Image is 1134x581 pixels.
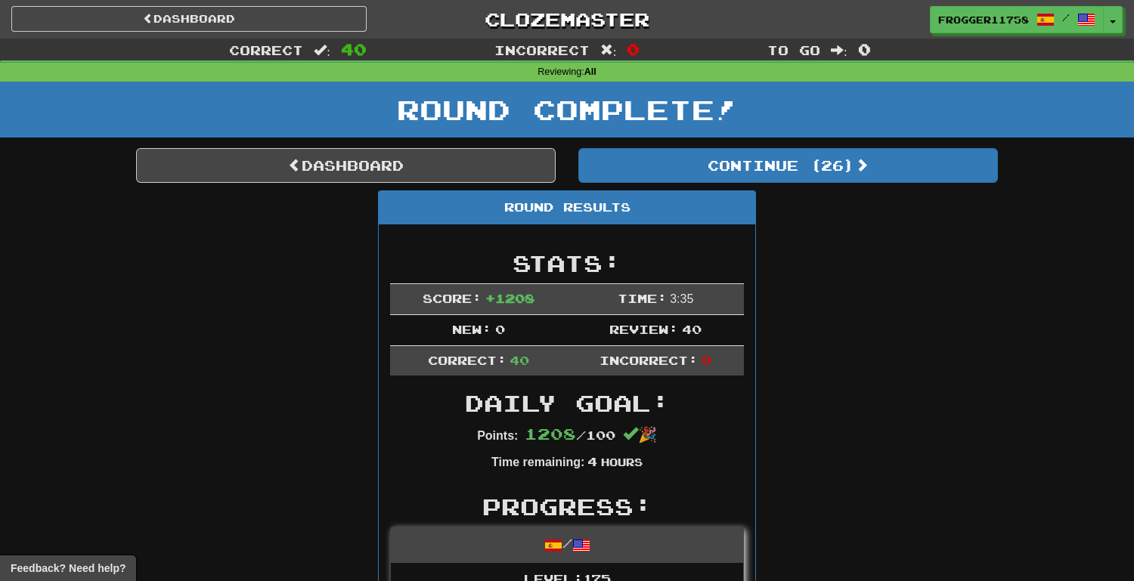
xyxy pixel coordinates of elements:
span: 0 [495,322,505,336]
span: 1208 [525,425,576,443]
span: Open feedback widget [11,561,125,576]
span: + 1208 [485,291,534,305]
span: Correct: [428,353,507,367]
span: / [1062,12,1070,23]
span: To go [767,42,820,57]
span: : [314,44,330,57]
span: 40 [341,40,367,58]
div: / [391,527,743,563]
span: New: [452,322,491,336]
strong: Time remaining: [491,456,584,468]
button: Continue (26) [578,148,998,183]
h2: Progress: [390,494,744,519]
a: Clozemaster [389,6,745,32]
strong: Points: [477,429,518,442]
span: Incorrect [494,42,590,57]
span: 🎉 [623,426,657,443]
small: Hours [601,456,643,468]
h2: Daily Goal: [390,391,744,416]
span: 40 [510,353,529,367]
span: Correct [229,42,303,57]
span: Review: [609,322,678,336]
span: Score: [423,291,482,305]
strong: All [584,66,596,77]
a: Dashboard [136,148,556,183]
span: : [831,44,847,57]
a: Dashboard [11,6,367,32]
h2: Stats: [390,251,744,276]
span: 40 [682,322,702,336]
span: Time: [618,291,667,305]
span: frogger11758 [938,13,1029,26]
span: 0 [627,40,640,58]
span: 0 [858,40,871,58]
div: Round Results [379,191,755,224]
span: : [600,44,617,57]
a: frogger11758 / [930,6,1104,33]
span: Incorrect: [600,353,698,367]
span: / 100 [525,428,615,442]
span: 4 [587,454,597,468]
span: 3 : 35 [670,292,693,305]
span: 0 [702,353,711,367]
h1: Round Complete! [5,94,1129,125]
